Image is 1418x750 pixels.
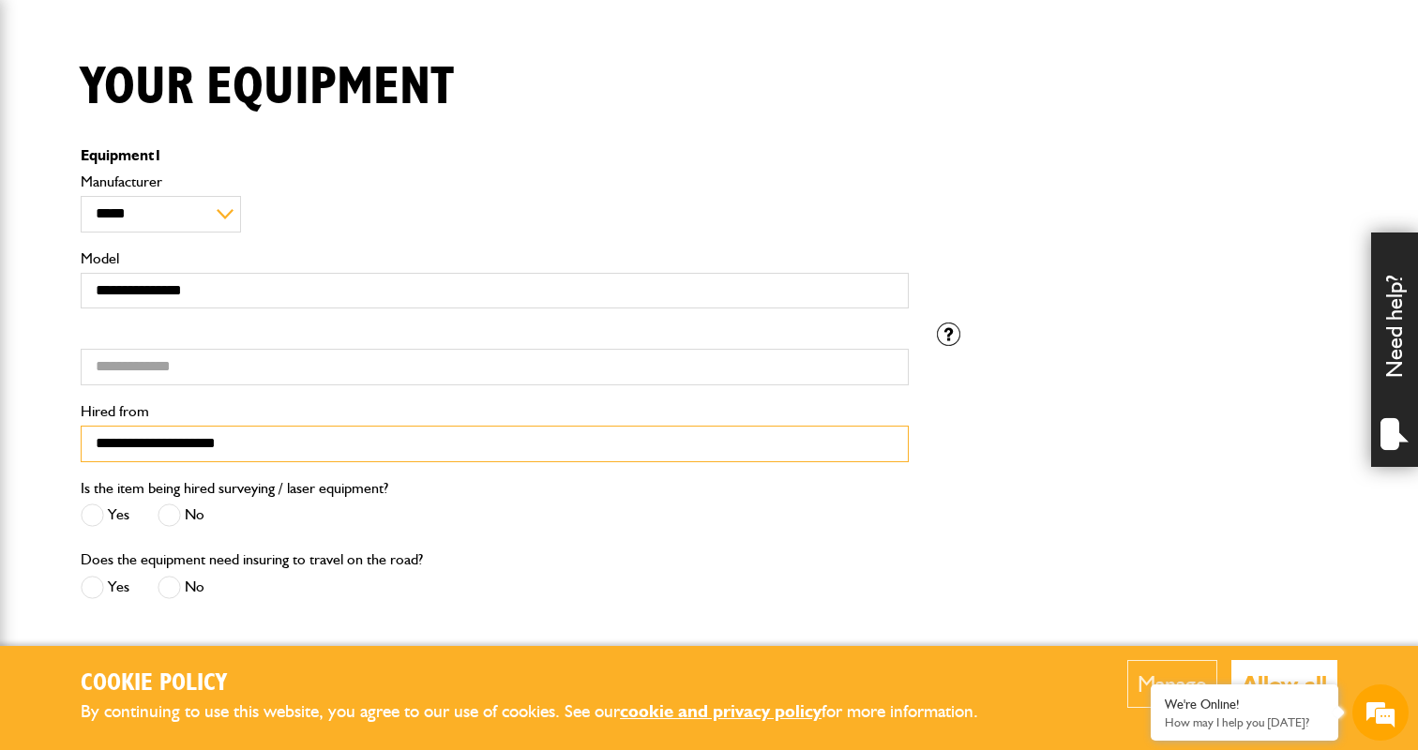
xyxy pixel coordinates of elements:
h2: Cookie Policy [81,669,1009,698]
div: We're Online! [1165,697,1324,712]
label: Model [81,251,909,266]
button: Manage [1127,660,1217,708]
p: How may I help you today? [1165,715,1324,729]
label: Yes [81,503,129,527]
p: Equipment [81,148,909,163]
label: Hired from [81,404,909,419]
label: No [158,503,204,527]
label: Yes [81,576,129,599]
em: Start Chat [255,577,340,603]
span: 1 [154,146,162,164]
p: By continuing to use this website, you agree to our use of cookies. See our for more information. [81,697,1009,727]
label: Is the item being hired surveying / laser equipment? [81,481,388,496]
textarea: Type your message and hit 'Enter' [24,339,342,562]
label: No [158,576,204,599]
div: Need help? [1371,232,1418,467]
input: Enter your phone number [24,284,342,325]
a: cookie and privacy policy [620,700,822,722]
h1: Your equipment [81,56,454,119]
button: Allow all [1231,660,1337,708]
input: Enter your last name [24,173,342,215]
div: Minimize live chat window [308,9,353,54]
label: Manufacturer [81,174,909,189]
input: Enter your email address [24,229,342,270]
img: d_20077148190_company_1631870298795_20077148190 [32,104,79,130]
label: Does the equipment need insuring to travel on the road? [81,552,423,567]
div: Chat with us now [98,105,315,129]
